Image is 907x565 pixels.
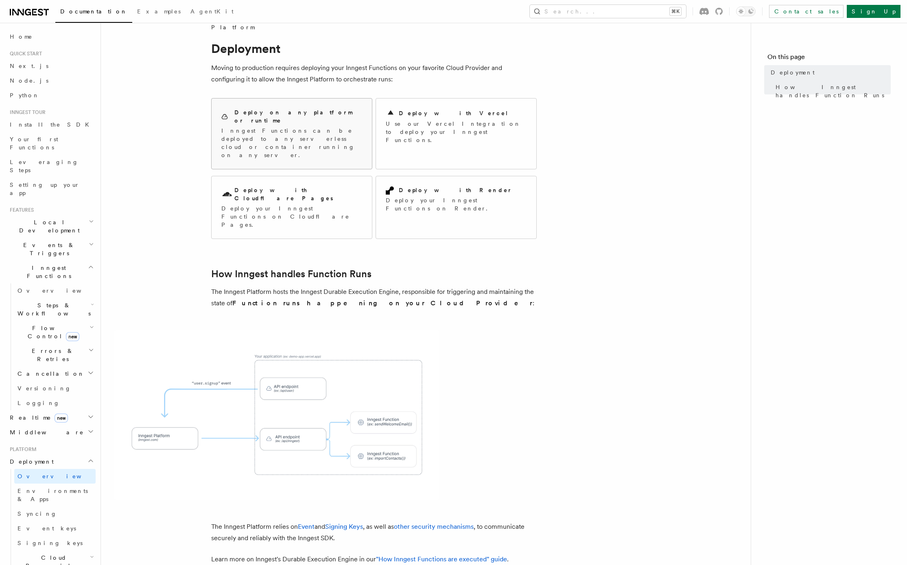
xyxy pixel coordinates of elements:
[7,414,68,422] span: Realtime
[10,159,79,173] span: Leveraging Steps
[772,80,891,103] a: How Inngest handles Function Runs
[221,189,233,200] svg: Cloudflare
[7,50,42,57] span: Quick start
[7,59,96,73] a: Next.js
[221,127,362,159] p: Inngest Functions can be deployed to any serverless cloud or container running on any server.
[137,8,181,15] span: Examples
[7,283,96,410] div: Inngest Functions
[298,523,315,530] a: Event
[771,68,815,77] span: Deployment
[10,33,33,41] span: Home
[190,8,234,15] span: AgentKit
[10,77,48,84] span: Node.js
[376,555,507,563] a: "How Inngest Functions are executed" guide
[7,207,34,213] span: Features
[7,261,96,283] button: Inngest Functions
[14,324,90,340] span: Flow Control
[211,176,372,239] a: Deploy with Cloudflare PagesDeploy your Inngest Functions on Cloudflare Pages.
[14,536,96,550] a: Signing keys
[7,264,88,280] span: Inngest Functions
[7,73,96,88] a: Node.js
[7,132,96,155] a: Your first Functions
[14,521,96,536] a: Event keys
[211,23,254,31] span: Platform
[211,268,372,280] a: How Inngest handles Function Runs
[186,2,238,22] a: AgentKit
[7,155,96,177] a: Leveraging Steps
[234,108,362,125] h2: Deploy on any platform or runtime
[386,196,527,212] p: Deploy your Inngest Functions on Render.
[211,98,372,169] a: Deploy on any platform or runtimeInngest Functions can be deployed to any serverless cloud or con...
[17,287,101,294] span: Overview
[7,410,96,425] button: Realtimenew
[14,344,96,366] button: Errors & Retries
[376,176,537,239] a: Deploy with RenderDeploy your Inngest Functions on Render.
[7,117,96,132] a: Install the SDK
[211,521,537,544] p: The Inngest Platform relies on and , as well as , to communicate securely and reliably with the I...
[221,204,362,229] p: Deploy your Inngest Functions on Cloudflare Pages.
[114,330,439,500] img: The Inngest Platform communicates with your deployed Inngest Functions by sending requests to you...
[10,121,94,128] span: Install the SDK
[399,109,509,117] h2: Deploy with Vercel
[376,98,537,169] a: Deploy with VercelUse our Vercel Integration to deploy your Inngest Functions.
[10,182,80,196] span: Setting up your app
[399,186,512,194] h2: Deploy with Render
[234,186,362,202] h2: Deploy with Cloudflare Pages
[17,400,60,406] span: Logging
[14,396,96,410] a: Logging
[14,366,96,381] button: Cancellation
[776,83,891,99] span: How Inngest handles Function Runs
[7,238,96,261] button: Events & Triggers
[7,425,96,440] button: Middleware
[66,332,79,341] span: new
[7,177,96,200] a: Setting up your app
[7,454,96,469] button: Deployment
[55,414,68,423] span: new
[14,298,96,321] button: Steps & Workflows
[7,109,46,116] span: Inngest tour
[211,554,537,565] p: Learn more on Inngest's Durable Execution Engine in our .
[736,7,756,16] button: Toggle dark mode
[10,63,48,69] span: Next.js
[14,484,96,506] a: Environments & Apps
[325,523,363,530] a: Signing Keys
[10,136,58,151] span: Your first Functions
[767,52,891,65] h4: On this page
[7,218,89,234] span: Local Development
[14,347,88,363] span: Errors & Retries
[14,469,96,484] a: Overview
[767,65,891,80] a: Deployment
[17,385,71,392] span: Versioning
[232,299,533,307] strong: Function runs happening on your Cloud Provider
[847,5,900,18] a: Sign Up
[7,29,96,44] a: Home
[14,506,96,521] a: Syncing
[14,301,91,318] span: Steps & Workflows
[60,8,127,15] span: Documentation
[14,321,96,344] button: Flow Controlnew
[530,5,686,18] button: Search...⌘K
[17,510,57,517] span: Syncing
[17,540,83,546] span: Signing keys
[211,286,537,309] p: The Inngest Platform hosts the Inngest Durable Execution Engine, responsible for triggering and m...
[17,525,76,532] span: Event keys
[55,2,132,23] a: Documentation
[10,92,39,99] span: Python
[769,5,844,18] a: Contact sales
[7,215,96,238] button: Local Development
[386,120,527,144] p: Use our Vercel Integration to deploy your Inngest Functions.
[670,7,681,15] kbd: ⌘K
[7,446,37,453] span: Platform
[132,2,186,22] a: Examples
[7,88,96,103] a: Python
[17,473,101,480] span: Overview
[17,488,88,502] span: Environments & Apps
[14,283,96,298] a: Overview
[211,41,537,56] h1: Deployment
[211,62,537,85] p: Moving to production requires deploying your Inngest Functions on your favorite Cloud Provider an...
[7,428,84,436] span: Middleware
[14,381,96,396] a: Versioning
[14,370,85,378] span: Cancellation
[7,241,89,257] span: Events & Triggers
[7,458,54,466] span: Deployment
